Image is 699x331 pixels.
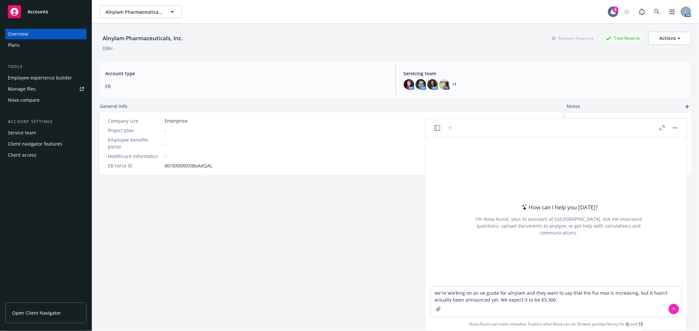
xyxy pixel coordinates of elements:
[666,5,679,18] a: Switch app
[620,5,633,18] a: Start snowing
[106,9,162,15] span: Alnylam Pharmaceuticals, Inc.
[5,139,87,149] a: Client navigator features
[8,29,28,39] div: Overview
[8,139,62,149] div: Client navigator features
[467,216,651,236] div: I'm Nova Assist, your AI assistant at [GEOGRAPHIC_DATA]. Ask me insurance questions, upload docum...
[5,84,87,94] a: Manage files
[452,82,457,86] a: +1
[8,150,36,160] div: Client access
[5,95,87,105] a: Nova compare
[108,127,162,134] div: Project plan
[659,32,680,44] div: Actions
[5,128,87,138] a: Service team
[12,309,61,316] span: Open Client Navigator
[165,140,166,147] span: -
[8,40,20,50] div: Plans
[5,40,87,50] a: Plans
[165,162,212,169] span: 0018X00003IBoAdQAL
[626,321,630,327] a: BI
[108,162,162,169] div: EB Force ID
[549,34,597,42] div: Business Insurance
[8,95,40,105] div: Nova compare
[650,5,664,18] a: Search
[635,5,649,18] a: Report a Bug
[108,153,162,160] div: Healthcare Informatics
[28,9,48,14] span: Accounts
[649,32,691,45] button: Actions
[404,70,686,77] span: Servicing team
[427,79,438,90] img: photo
[165,127,166,134] span: -
[108,136,162,150] div: Employee benefits portal
[638,321,643,327] a: TR
[567,103,580,111] span: Notes
[108,117,162,124] div: Company size
[612,7,618,12] div: 6
[165,117,187,124] span: Enterprise
[8,73,72,83] div: Employee experience builder
[404,79,414,90] img: photo
[100,34,185,43] div: Alnylam Pharmaceuticals, Inc.
[8,84,36,94] div: Manage files
[103,45,115,52] div: DBA: -
[100,103,127,110] span: General info
[5,29,87,39] a: Overview
[5,63,87,70] div: Tools
[602,34,643,42] div: Total Rewards
[469,317,643,331] span: Nova Assist can make mistakes. Explore what Nova can do: Browse prompt library for and
[5,73,87,83] a: Employee experience builder
[5,118,87,125] div: Account settings
[431,287,682,317] textarea: we're working on an oe guide for alnylam and they want to say that the fsa max is increasing, but...
[8,128,36,138] div: Service team
[520,203,598,212] div: How can I help you [DATE]?
[439,79,450,90] img: photo
[105,70,388,77] span: Account type
[5,150,87,160] a: Client access
[165,153,166,160] span: -
[5,3,87,21] a: Accounts
[100,5,182,18] button: Alnylam Pharmaceuticals, Inc.
[416,79,426,90] img: photo
[105,83,388,90] span: EB
[683,103,691,111] a: add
